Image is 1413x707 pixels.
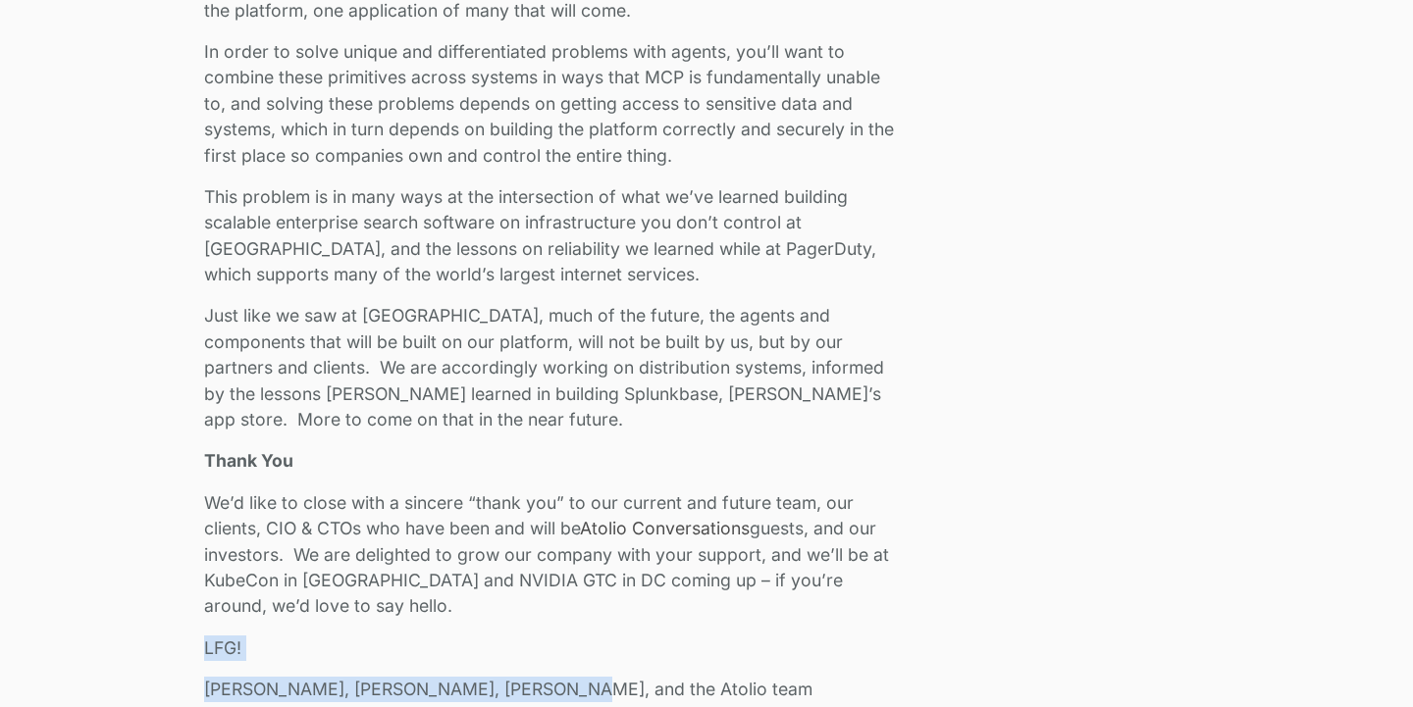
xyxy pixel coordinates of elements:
[204,490,905,620] p: We’d like to close with a sincere “thank you” to our current and future team, our clients, CIO & ...
[1315,613,1413,707] iframe: Chat Widget
[204,184,905,288] p: This problem is in many ways at the intersection of what we’ve learned building scalable enterpri...
[204,635,905,661] p: LFG!
[204,39,905,169] p: In order to solve unique and differentiated problems with agents, you’ll want to combine these pr...
[204,450,293,471] strong: Thank You
[580,518,750,538] a: Atolio Conversations
[204,677,905,702] p: [PERSON_NAME], [PERSON_NAME], [PERSON_NAME], and the Atolio team
[204,303,905,432] p: Just like we saw at [GEOGRAPHIC_DATA], much of the future, the agents and components that will be...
